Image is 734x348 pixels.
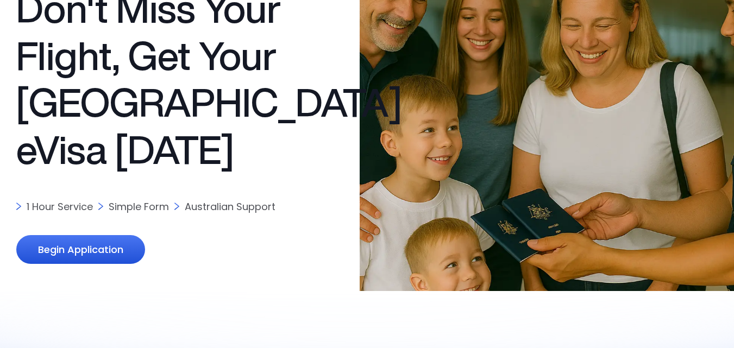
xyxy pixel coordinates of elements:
[185,200,275,213] div: Australian Support
[98,203,103,210] img: Icon 10
[16,235,145,264] a: Begin Application
[16,203,21,210] img: Icon 10
[27,200,93,213] div: 1 Hour Service
[174,203,179,210] img: Icon 10
[109,200,169,213] div: Simple Form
